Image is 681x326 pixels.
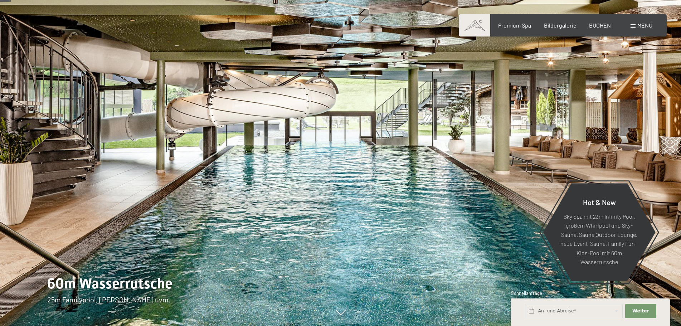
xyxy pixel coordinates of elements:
span: Hot & New [583,198,616,206]
a: Hot & New Sky Spa mit 23m Infinity Pool, großem Whirlpool und Sky-Sauna, Sauna Outdoor Lounge, ne... [543,183,656,281]
button: Weiter [625,304,656,318]
a: BUCHEN [589,22,611,29]
span: Schnellanfrage [511,290,542,296]
a: Premium Spa [498,22,531,29]
a: Bildergalerie [544,22,577,29]
span: Weiter [632,308,649,314]
p: Sky Spa mit 23m Infinity Pool, großem Whirlpool und Sky-Sauna, Sauna Outdoor Lounge, neue Event-S... [560,211,638,267]
span: Menü [637,22,652,29]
